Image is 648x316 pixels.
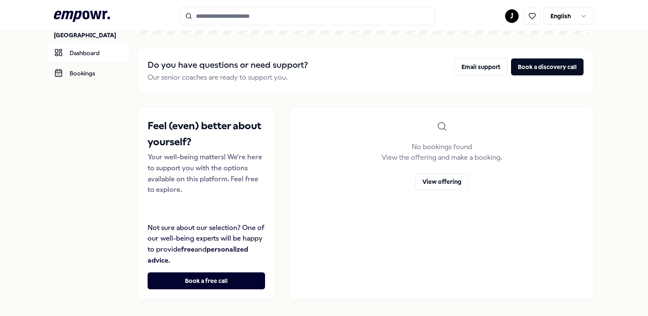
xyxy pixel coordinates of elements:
p: Not sure about our selection? One of our well-being experts will be happy to provide and . [148,222,265,266]
p: [PERSON_NAME][GEOGRAPHIC_DATA] [54,22,130,39]
p: Your well-being matters! We're here to support you with the options available on this platform. F... [148,152,265,195]
h2: Do you have questions or need support? [148,58,308,72]
button: Book a discovery call [511,58,584,75]
p: No bookings found View the offering and make a booking. [382,141,502,163]
button: Email support [454,58,508,75]
button: View offering [415,173,469,190]
button: Book a free call [148,272,265,289]
h2: Feel (even) better about yourself? [148,118,265,150]
button: J [505,9,519,23]
strong: personalized advice [148,245,248,264]
input: Search for products, categories or subcategories [180,7,435,25]
strong: free [181,245,195,253]
a: Email support [454,58,508,83]
a: Dashboard [47,43,130,63]
p: Our senior coaches are ready to support you. [148,72,308,83]
a: Bookings [47,63,130,83]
